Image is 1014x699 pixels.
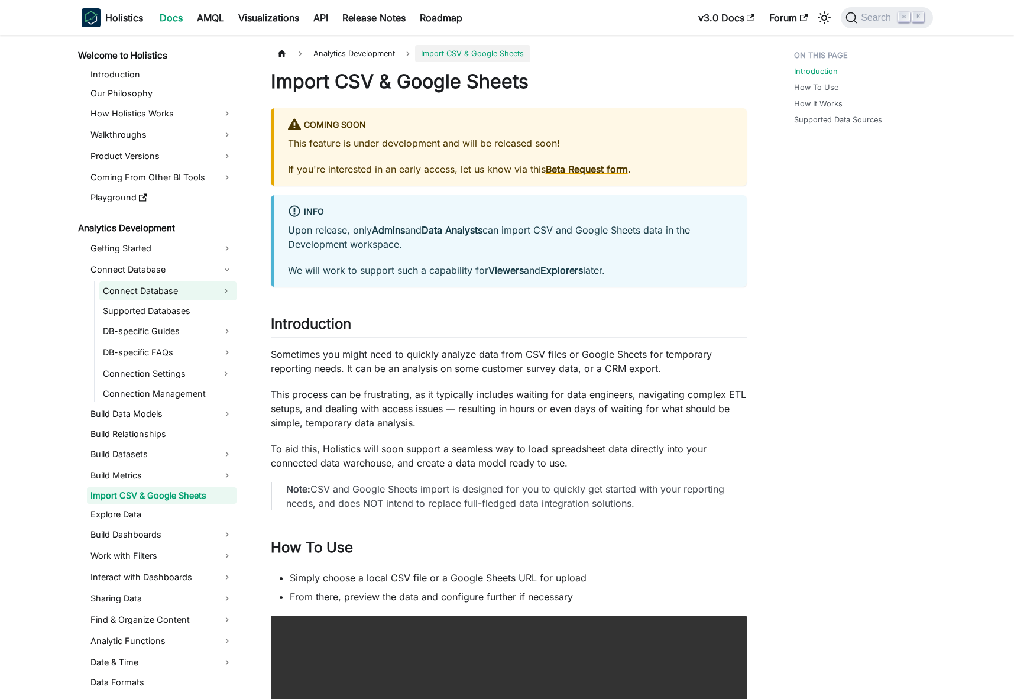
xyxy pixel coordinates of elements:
[87,147,237,166] a: Product Versions
[99,364,215,383] a: Connection Settings
[271,539,747,561] h2: How To Use
[87,653,237,672] a: Date & Time
[87,506,237,523] a: Explore Data
[87,189,237,206] a: Playground
[286,483,310,495] strong: Note:
[87,674,237,691] a: Data Formats
[87,589,237,608] a: Sharing Data
[99,343,237,362] a: DB-specific FAQs
[271,387,747,430] p: This process can be frustrating, as it typically includes waiting for data engineers, navigating ...
[815,8,834,27] button: Switch between dark and light mode (currently light mode)
[99,322,237,341] a: DB-specific Guides
[912,12,924,22] kbd: K
[190,8,231,27] a: AMQL
[288,223,733,251] p: Upon release, only and can import CSV and Google Sheets data in the Development workspace.
[271,45,747,62] nav: Breadcrumbs
[87,546,237,565] a: Work with Filters
[794,66,838,77] a: Introduction
[87,610,237,629] a: Find & Organize Content
[231,8,306,27] a: Visualizations
[290,571,747,585] li: Simply choose a local CSV file or a Google Sheets URL for upload
[74,47,237,64] a: Welcome to Holistics
[215,281,237,300] button: Expand sidebar category 'Connect Database'
[87,445,237,464] a: Build Datasets
[87,168,237,187] a: Coming From Other BI Tools
[415,45,530,62] span: Import CSV & Google Sheets
[87,66,237,83] a: Introduction
[488,264,524,276] strong: Viewers
[87,85,237,102] a: Our Philosophy
[215,364,237,383] button: Expand sidebar category 'Connection Settings'
[413,8,469,27] a: Roadmap
[271,347,747,376] p: Sometimes you might need to quickly analyze data from CSV files or Google Sheets for temporary re...
[794,82,838,93] a: How To Use
[87,426,237,442] a: Build Relationships
[288,162,733,176] p: If you're interested in an early access, let us know via this .
[87,125,237,144] a: Walkthroughs
[335,8,413,27] a: Release Notes
[87,632,237,651] a: Analytic Functions
[306,8,335,27] a: API
[857,12,898,23] span: Search
[540,264,583,276] strong: Explorers
[87,487,237,504] a: Import CSV & Google Sheets
[99,386,237,402] a: Connection Management
[87,104,237,123] a: How Holistics Works
[290,590,747,604] li: From there, preview the data and configure further if necessary
[271,442,747,470] p: To aid this, Holistics will soon support a seamless way to load spreadsheet data directly into yo...
[74,220,237,237] a: Analytics Development
[271,45,293,62] a: Home page
[70,35,247,699] nav: Docs sidebar
[82,8,101,27] img: Holistics
[372,224,405,236] strong: Admins
[87,568,237,587] a: Interact with Dashboards
[307,45,401,62] span: Analytics Development
[691,8,762,27] a: v3.0 Docs
[87,260,237,279] a: Connect Database
[422,224,482,236] strong: Data Analysts
[82,8,143,27] a: HolisticsHolistics
[87,239,237,258] a: Getting Started
[898,12,910,22] kbd: ⌘
[288,136,733,150] p: This feature is under development and will be released soon!
[288,205,733,220] div: info
[87,404,237,423] a: Build Data Models
[271,315,747,338] h2: Introduction
[286,482,733,510] p: CSV and Google Sheets import is designed for you to quickly get started with your reporting needs...
[762,8,815,27] a: Forum
[153,8,190,27] a: Docs
[841,7,932,28] button: Search (Command+K)
[105,11,143,25] b: Holistics
[288,263,733,277] p: We will work to support such a capability for and later.
[794,98,843,109] a: How It Works
[87,525,237,544] a: Build Dashboards
[288,118,733,133] div: Coming Soon
[99,281,215,300] a: Connect Database
[546,163,628,175] a: Beta Request form
[271,70,747,93] h1: Import CSV & Google Sheets
[99,303,237,319] a: Supported Databases
[794,114,882,125] a: Supported Data Sources
[87,466,237,485] a: Build Metrics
